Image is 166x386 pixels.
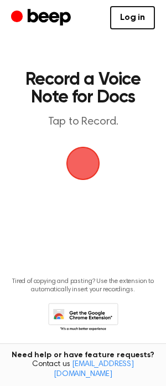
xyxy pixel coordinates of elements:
p: Tap to Record. [20,115,146,129]
a: Log in [110,6,155,29]
button: Beep Logo [66,147,100,180]
h1: Record a Voice Note for Docs [20,71,146,106]
span: Contact us [7,360,159,379]
p: Tired of copying and pasting? Use the extension to automatically insert your recordings. [9,277,157,294]
a: Beep [11,7,74,29]
a: [EMAIL_ADDRESS][DOMAIN_NAME] [54,361,134,378]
